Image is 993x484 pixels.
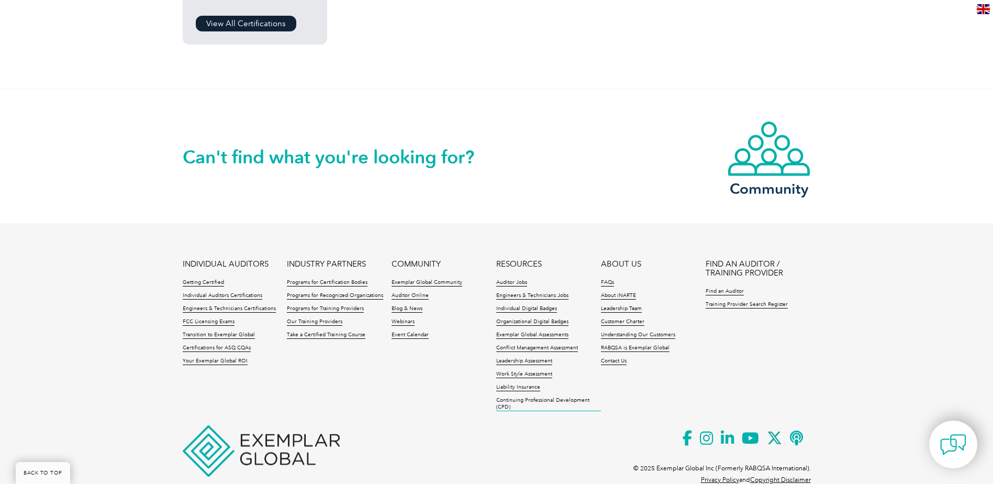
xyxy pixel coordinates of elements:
a: Privacy Policy [701,476,739,483]
a: Copyright Disclaimer [750,476,811,483]
img: en [977,4,990,14]
a: INDUSTRY PARTNERS [287,260,366,269]
a: FIND AN AUDITOR / TRAINING PROVIDER [706,260,810,278]
h3: Community [727,182,811,195]
a: Organizational Digital Badges [496,318,568,326]
a: COMMUNITY [392,260,441,269]
a: Programs for Recognized Organizations [287,292,383,300]
a: RESOURCES [496,260,542,269]
a: Blog & News [392,305,422,313]
a: Programs for Training Providers [287,305,364,313]
a: Continuing Professional Development (CPD) [496,397,601,411]
a: Auditor Online [392,292,429,300]
a: INDIVIDUAL AUDITORS [183,260,269,269]
a: Conflict Management Assessment [496,345,578,352]
a: BACK TO TOP [16,462,70,484]
a: Getting Certified [183,279,224,287]
a: Engineers & Technicians Certifications [183,305,276,313]
a: Individual Auditors Certifications [183,292,262,300]
a: Individual Digital Badges [496,305,557,313]
a: Liability Insurance [496,384,540,391]
a: About iNARTE [601,292,636,300]
a: Your Exemplar Global ROI [183,358,248,365]
a: Understanding Our Customers [601,332,675,339]
a: ABOUT US [601,260,641,269]
a: Exemplar Global Community [392,279,462,287]
a: Engineers & Technicians Jobs [496,292,568,300]
a: Webinars [392,318,415,326]
a: Our Training Providers [287,318,342,326]
img: icon-community.webp [727,120,811,177]
a: View All Certifications [196,16,296,31]
a: Find an Auditor [706,288,744,295]
a: Contact Us [601,358,627,365]
a: Auditor Jobs [496,279,527,287]
a: Certifications for ASQ CQAs [183,345,251,352]
a: Event Calendar [392,332,429,339]
a: Take a Certified Training Course [287,332,365,339]
img: Exemplar Global [183,425,340,477]
a: Community [727,120,811,195]
a: Training Provider Search Register [706,301,788,309]
a: FAQs [601,279,614,287]
h2: Can't find what you're looking for? [183,149,497,166]
img: contact-chat.png [940,432,966,458]
a: FCC Licensing Exams [183,318,235,326]
a: Work Style Assessment [496,371,552,378]
a: Leadership Team [601,305,642,313]
a: Customer Charter [601,318,644,326]
a: Transition to Exemplar Global [183,332,255,339]
a: Leadership Assessment [496,358,552,365]
p: © 2025 Exemplar Global Inc (Formerly RABQSA International). [633,463,811,474]
a: Exemplar Global Assessments [496,332,568,339]
a: Programs for Certification Bodies [287,279,367,287]
a: RABQSA is Exemplar Global [601,345,670,352]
